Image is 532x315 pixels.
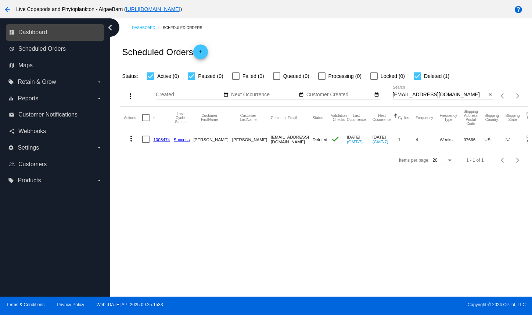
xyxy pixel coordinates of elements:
[153,115,156,120] button: Change sorting for Id
[16,6,182,12] span: Live Copepods and Phytoplankton - AlgaeBarn ( )
[313,115,323,120] button: Change sorting for Status
[124,107,142,129] mat-header-cell: Actions
[156,92,222,98] input: Created
[299,92,304,98] mat-icon: date_range
[18,177,41,184] span: Products
[9,29,15,35] i: dashboard
[193,114,225,122] button: Change sorting for CustomerFirstName
[506,129,526,150] mat-cell: NJ
[8,178,14,183] i: local_offer
[8,79,14,85] i: local_offer
[328,72,362,80] span: Processing (0)
[464,129,485,150] mat-cell: 07666
[18,111,78,118] span: Customer Notifications
[485,114,499,122] button: Change sorting for ShippingCountry
[510,89,525,103] button: Next page
[416,115,433,120] button: Change sorting for Frequency
[9,125,102,137] a: share Webhooks
[514,5,523,14] mat-icon: help
[486,91,494,99] button: Clear
[6,302,44,307] a: Terms & Conditions
[271,129,313,150] mat-cell: [EMAIL_ADDRESS][DOMAIN_NAME]
[347,114,366,122] button: Change sorting for LastOccurrenceUtc
[18,62,33,69] span: Maps
[381,72,405,80] span: Locked (0)
[496,89,510,103] button: Previous page
[97,302,163,307] a: Web:[DATE] API:2025.09.25.1533
[18,46,66,52] span: Scheduled Orders
[506,114,520,122] button: Change sorting for ShippingState
[331,135,340,143] mat-icon: check
[9,60,102,71] a: map Maps
[174,137,190,142] a: Success
[174,112,187,124] button: Change sorting for LastProcessingCycleId
[488,92,493,98] mat-icon: close
[242,72,264,80] span: Failed (0)
[9,26,102,38] a: dashboard Dashboard
[440,114,457,122] button: Change sorting for FrequencyType
[272,302,526,307] span: Copyright © 2024 QPilot, LLC
[223,92,229,98] mat-icon: date_range
[510,153,525,168] button: Next page
[9,128,15,134] i: share
[374,92,379,98] mat-icon: date_range
[9,46,15,52] i: update
[127,134,136,143] mat-icon: more_vert
[96,79,102,85] i: arrow_drop_down
[9,62,15,68] i: map
[232,129,271,150] mat-cell: [PERSON_NAME]
[496,153,510,168] button: Previous page
[432,158,453,163] mat-select: Items per page:
[466,158,484,163] div: 1 - 1 of 1
[126,6,180,12] a: [URL][DOMAIN_NAME]
[122,73,138,79] span: Status:
[57,302,85,307] a: Privacy Policy
[122,44,208,59] h2: Scheduled Orders
[331,107,347,129] mat-header-cell: Validation Checks
[198,72,223,80] span: Paused (0)
[132,22,163,33] a: Dashboard
[231,92,297,98] input: Next Occurrence
[96,96,102,101] i: arrow_drop_down
[18,95,38,102] span: Reports
[347,139,363,144] a: (GMT-7)
[271,115,297,120] button: Change sorting for CustomerEmail
[126,92,135,101] mat-icon: more_vert
[373,139,388,144] a: (GMT-7)
[18,144,39,151] span: Settings
[306,92,373,98] input: Customer Created
[9,109,102,121] a: email Customer Notifications
[18,161,47,168] span: Customers
[399,158,429,163] div: Items per page:
[464,110,478,126] button: Change sorting for ShippingPostcode
[440,129,464,150] mat-cell: Weeks
[393,92,486,98] input: Search
[153,137,170,142] a: 1008474
[432,158,437,163] span: 20
[424,72,449,80] span: Deleted (1)
[18,128,46,135] span: Webhooks
[313,137,327,142] span: Deleted
[9,161,15,167] i: people_outline
[196,49,205,58] mat-icon: add
[104,22,116,33] i: chevron_left
[18,79,56,85] span: Retain & Grow
[18,29,47,36] span: Dashboard
[347,129,373,150] mat-cell: [DATE]
[163,22,209,33] a: Scheduled Orders
[193,129,232,150] mat-cell: [PERSON_NAME]
[398,129,416,150] mat-cell: 1
[8,145,14,151] i: settings
[373,129,398,150] mat-cell: [DATE]
[9,43,102,55] a: update Scheduled Orders
[9,112,15,118] i: email
[232,114,264,122] button: Change sorting for CustomerLastName
[157,72,179,80] span: Active (0)
[3,5,12,14] mat-icon: arrow_back
[416,129,439,150] mat-cell: 4
[373,114,392,122] button: Change sorting for NextOccurrenceUtc
[398,115,409,120] button: Change sorting for Cycles
[8,96,14,101] i: equalizer
[96,178,102,183] i: arrow_drop_down
[9,158,102,170] a: people_outline Customers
